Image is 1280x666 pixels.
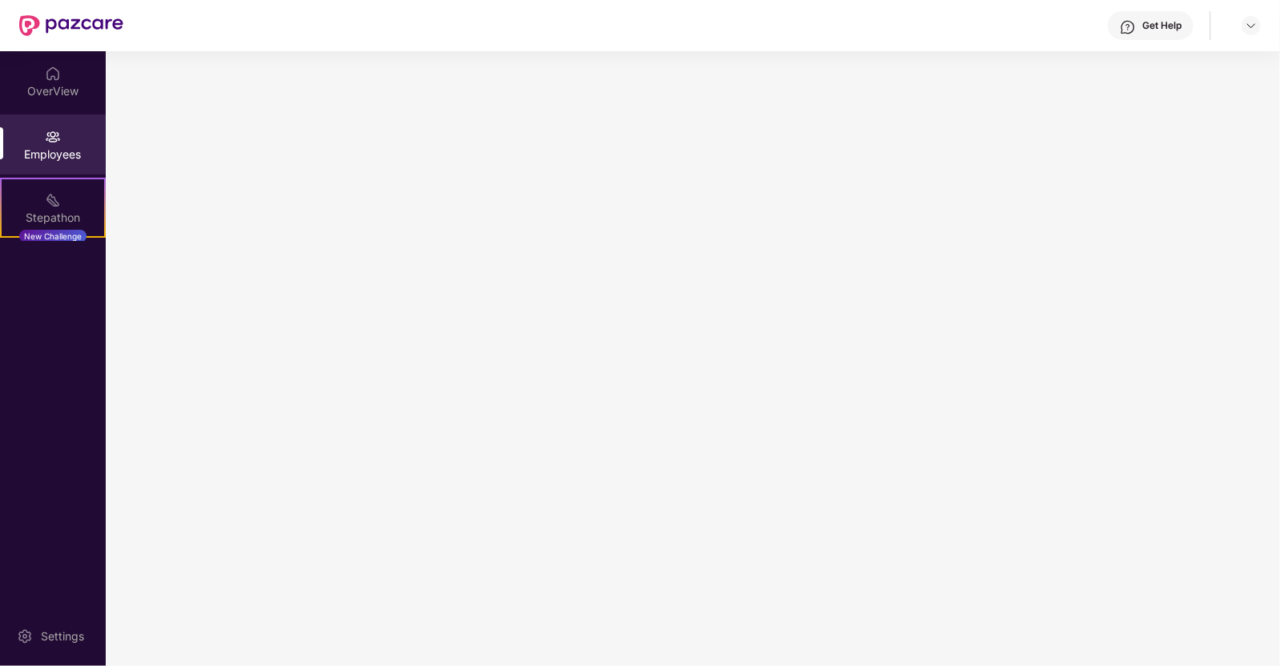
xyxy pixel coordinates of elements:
img: svg+xml;base64,PHN2ZyBpZD0iRW1wbG95ZWVzIiB4bWxucz0iaHR0cDovL3d3dy53My5vcmcvMjAwMC9zdmciIHdpZHRoPS... [45,129,61,145]
img: svg+xml;base64,PHN2ZyBpZD0iU2V0dGluZy0yMHgyMCIgeG1sbnM9Imh0dHA6Ly93d3cudzMub3JnLzIwMDAvc3ZnIiB3aW... [17,628,33,644]
img: svg+xml;base64,PHN2ZyBpZD0iRHJvcGRvd24tMzJ4MzIiIHhtbG5zPSJodHRwOi8vd3d3LnczLm9yZy8yMDAwL3N2ZyIgd2... [1245,19,1258,32]
img: svg+xml;base64,PHN2ZyBpZD0iSG9tZSIgeG1sbnM9Imh0dHA6Ly93d3cudzMub3JnLzIwMDAvc3ZnIiB3aWR0aD0iMjAiIG... [45,66,61,82]
div: Get Help [1142,19,1181,32]
img: svg+xml;base64,PHN2ZyB4bWxucz0iaHR0cDovL3d3dy53My5vcmcvMjAwMC9zdmciIHdpZHRoPSIyMSIgaGVpZ2h0PSIyMC... [45,192,61,208]
div: Stepathon [2,210,104,226]
img: New Pazcare Logo [19,15,123,36]
img: svg+xml;base64,PHN2ZyBpZD0iSGVscC0zMngzMiIgeG1sbnM9Imh0dHA6Ly93d3cudzMub3JnLzIwMDAvc3ZnIiB3aWR0aD... [1120,19,1136,35]
div: New Challenge [19,230,87,243]
div: Settings [36,628,89,644]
